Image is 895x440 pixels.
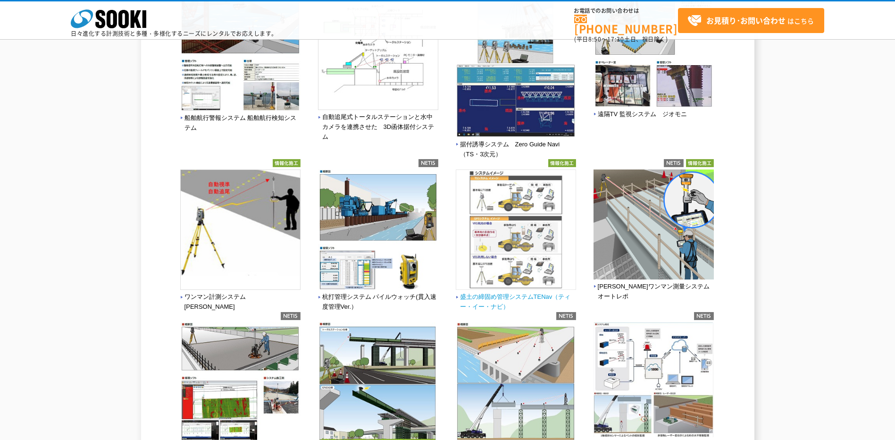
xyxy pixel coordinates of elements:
[180,113,301,133] span: 船舶航行警報システム 船舶航行検知システム
[607,35,624,43] span: 17:30
[456,169,576,292] img: 盛土の締固め管理システムTENav（ティー・イー・ナビ）
[574,35,668,43] span: (平日 ～ 土日、祝日除く)
[574,8,678,14] span: お電話でのお問い合わせは
[180,104,301,131] a: 船舶航行警報システム 船舶航行検知システム
[594,322,714,440] img: 架設桁モニタリングシステム Bridge Monitor
[706,15,786,26] strong: お見積り･お問い合わせ
[664,159,684,167] img: netis
[456,284,576,311] a: 盛土の締固め管理システムTENav（ティー・イー・ナビ）
[594,273,714,300] a: [PERSON_NAME]ワンマン測量システム オートレポ
[273,159,301,167] img: 情報化施工
[180,284,301,311] a: ワンマン計測システム [PERSON_NAME]
[456,140,576,160] span: 据付誘導システム Zero Guide Navi （TS・3次元）
[574,15,678,34] a: [PHONE_NUMBER]
[318,112,438,142] span: 自動追尾式トータルステーションと水中カメラを連携させた 3D函体据付システム
[594,110,687,119] span: 遠隔TV 監視システム ジオモニ
[456,131,576,158] a: 据付誘導システム Zero Guide Navi （TS・3次元）
[594,101,714,118] a: 遠隔TV 監視システム ジオモニ
[556,312,576,320] img: netis
[180,292,301,312] span: ワンマン計測システム [PERSON_NAME]
[686,159,714,167] img: 情報化施工
[180,169,301,292] img: ワンマン計測システム OSAMA
[281,312,301,320] img: netis
[678,8,824,33] a: お見積り･お問い合わせはこちら
[318,284,438,311] a: 杭打管理システム パイルウォッチ(貫入速度管理Ver.）
[687,14,814,28] span: はこちら
[318,104,438,140] a: 自動追尾式トータルステーションと水中カメラを連携させた 3D函体据付システム
[418,159,438,167] img: netis
[548,159,576,167] img: 情報化施工
[456,292,576,312] span: 盛土の締固め管理システムTENav（ティー・イー・ナビ）
[318,292,438,312] span: 杭打管理システム パイルウォッチ(貫入速度管理Ver.）
[71,31,277,36] p: 日々進化する計測技術と多種・多様化するニーズにレンタルでお応えします。
[594,282,714,302] span: [PERSON_NAME]ワンマン測量システム オートレポ
[318,169,438,292] img: 杭打管理システム パイルウォッチ(貫入速度管理Ver.）
[594,169,714,282] img: 上部工ワンマン測量システム オートレポ
[694,312,714,320] img: netis
[588,35,602,43] span: 8:50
